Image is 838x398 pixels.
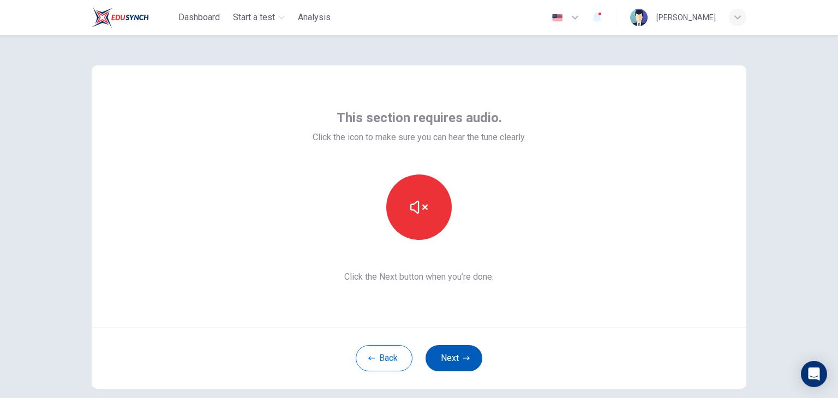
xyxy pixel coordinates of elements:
button: Analysis [294,8,335,27]
span: Dashboard [178,11,220,24]
img: EduSynch logo [92,7,149,28]
button: Next [426,345,482,371]
button: Start a test [229,8,289,27]
img: Profile picture [630,9,648,26]
div: Open Intercom Messenger [801,361,827,387]
span: Click the icon to make sure you can hear the tune clearly. [313,131,526,144]
span: This section requires audio. [337,109,502,126]
span: Start a test [233,11,275,24]
div: [PERSON_NAME] [656,11,716,24]
span: Click the Next button when you’re done. [313,270,526,284]
button: Back [356,345,412,371]
span: Analysis [298,11,331,24]
div: You need a license to access this content [294,8,335,27]
button: Dashboard [174,8,224,27]
a: EduSynch logo [92,7,174,28]
img: en [550,14,564,22]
